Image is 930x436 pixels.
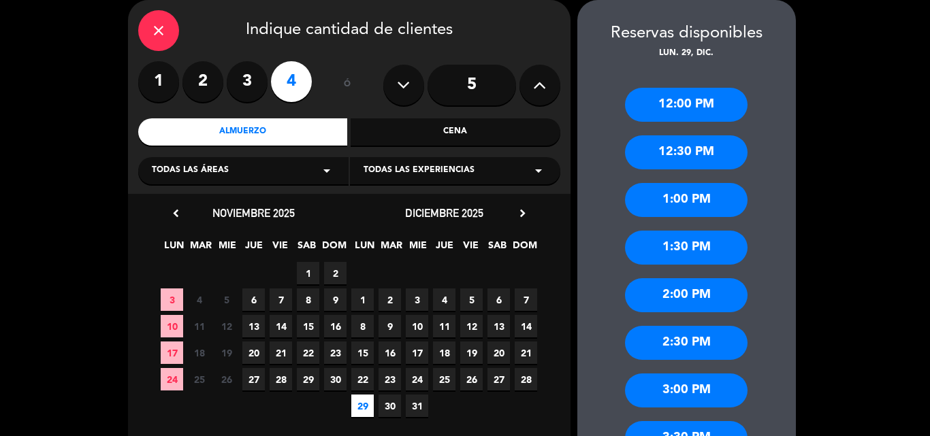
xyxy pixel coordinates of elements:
span: 3 [161,288,183,311]
span: 27 [242,368,265,390]
div: 2:30 PM [625,326,748,360]
span: 13 [242,315,265,337]
span: 19 [460,341,483,364]
span: 12 [460,315,483,337]
span: 31 [406,395,428,417]
span: LUN [163,237,185,260]
i: chevron_right [515,206,530,220]
label: 1 [138,61,179,102]
span: 5 [460,288,483,311]
span: 26 [215,368,238,390]
span: 14 [515,315,537,337]
span: 8 [297,288,319,311]
span: noviembre 2025 [212,206,295,220]
span: LUN [353,237,376,260]
i: arrow_drop_down [319,163,335,179]
span: 17 [161,341,183,364]
span: 30 [324,368,347,390]
span: 29 [351,395,374,417]
span: 18 [188,341,210,364]
span: 26 [460,368,483,390]
span: VIE [269,237,291,260]
span: 23 [379,368,401,390]
span: JUE [433,237,455,260]
span: 16 [379,341,401,364]
span: 28 [270,368,292,390]
div: Indique cantidad de clientes [138,10,560,51]
span: 11 [188,315,210,337]
span: 14 [270,315,292,337]
span: 24 [406,368,428,390]
div: 12:00 PM [625,88,748,122]
span: MIE [216,237,238,260]
span: 19 [215,341,238,364]
span: 28 [515,368,537,390]
span: 25 [433,368,455,390]
span: 29 [297,368,319,390]
span: 2 [324,262,347,284]
span: 16 [324,315,347,337]
div: 1:30 PM [625,231,748,265]
span: Todas las experiencias [364,164,475,178]
span: 1 [351,288,374,311]
span: 22 [297,341,319,364]
span: 1 [297,262,319,284]
span: VIE [460,237,482,260]
span: 12 [215,315,238,337]
span: 27 [487,368,510,390]
span: DOM [322,237,344,260]
span: 10 [406,315,428,337]
span: MAR [189,237,212,260]
span: 20 [487,341,510,364]
span: 4 [188,288,210,311]
span: 13 [487,315,510,337]
div: 1:00 PM [625,183,748,217]
span: 21 [270,341,292,364]
span: 15 [297,315,319,337]
span: SAB [486,237,509,260]
span: 25 [188,368,210,390]
span: 9 [324,288,347,311]
span: 8 [351,315,374,337]
div: 2:00 PM [625,278,748,312]
label: 2 [182,61,223,102]
span: 10 [161,315,183,337]
span: 7 [515,288,537,311]
span: 7 [270,288,292,311]
span: MIE [406,237,429,260]
span: JUE [242,237,265,260]
span: 18 [433,341,455,364]
span: 22 [351,368,374,390]
span: 2 [379,288,401,311]
label: 3 [227,61,268,102]
span: 24 [161,368,183,390]
div: Almuerzo [138,118,348,146]
span: diciembre 2025 [405,206,483,220]
label: 4 [271,61,312,102]
div: lun. 29, dic. [577,47,796,61]
span: 21 [515,341,537,364]
span: SAB [295,237,318,260]
span: 23 [324,341,347,364]
i: arrow_drop_down [530,163,547,179]
span: 6 [487,288,510,311]
span: DOM [513,237,535,260]
span: MAR [380,237,402,260]
span: 17 [406,341,428,364]
i: chevron_left [169,206,183,220]
div: 12:30 PM [625,135,748,169]
span: 9 [379,315,401,337]
div: ó [325,61,370,109]
span: 6 [242,288,265,311]
span: 30 [379,395,401,417]
div: Reservas disponibles [577,20,796,47]
span: 3 [406,288,428,311]
span: Todas las áreas [152,164,229,178]
span: 5 [215,288,238,311]
span: 11 [433,315,455,337]
span: 4 [433,288,455,311]
span: 15 [351,341,374,364]
i: close [150,22,167,39]
span: 20 [242,341,265,364]
div: Cena [351,118,560,146]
